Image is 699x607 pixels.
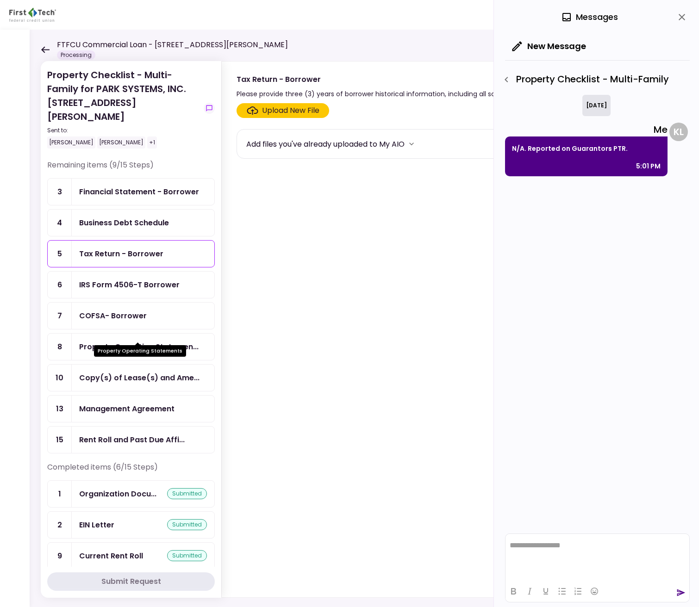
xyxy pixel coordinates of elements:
[94,345,186,357] div: Property Operating Statements
[48,334,72,360] div: 8
[47,480,215,508] a: 1Organization Documents for Borrowing Entitysubmitted
[79,279,180,291] div: IRS Form 4506-T Borrower
[48,272,72,298] div: 6
[48,543,72,569] div: 9
[561,10,618,24] div: Messages
[570,585,586,598] button: Numbered list
[57,50,95,60] div: Processing
[237,88,588,99] div: Please provide three (3) years of borrower historical information, including all schedules and K-...
[167,488,207,499] div: submitted
[221,61,680,598] div: Tax Return - BorrowerPlease provide three (3) years of borrower historical information, including...
[506,534,689,580] iframe: Rich Text Area
[47,136,95,149] div: [PERSON_NAME]
[674,9,690,25] button: close
[636,161,661,172] div: 5:01 PM
[167,519,207,530] div: submitted
[47,302,215,329] a: 7COFSA- Borrower
[522,585,537,598] button: Italic
[79,434,185,446] div: Rent Roll and Past Due Affidavit
[79,217,169,229] div: Business Debt Schedule
[47,68,200,149] div: Property Checklist - Multi-Family for PARK SYSTEMS, INC. [STREET_ADDRESS][PERSON_NAME]
[48,481,72,507] div: 1
[237,103,329,118] span: Click here to upload the required document
[79,519,114,531] div: EIN Letter
[79,310,147,322] div: COFSA- Borrower
[554,585,570,598] button: Bullet list
[47,395,215,422] a: 13Management Agreement
[79,186,199,198] div: Financial Statement - Borrower
[262,105,319,116] div: Upload New File
[47,364,215,391] a: 10Copy(s) of Lease(s) and Amendment(s)
[47,511,215,539] a: 2EIN Lettersubmitted
[582,95,611,116] div: [DATE]
[48,512,72,538] div: 2
[47,542,215,570] a: 9Current Rent Rollsubmitted
[48,241,72,267] div: 5
[79,248,163,260] div: Tax Return - Borrower
[669,123,688,141] div: K L
[47,572,215,591] button: Submit Request
[9,8,56,22] img: Partner icon
[79,403,175,415] div: Management Agreement
[47,426,215,453] a: 15Rent Roll and Past Due Affidavit
[48,303,72,329] div: 7
[505,34,593,58] button: New Message
[79,341,199,353] div: Property Operating Statements
[47,271,215,298] a: 6IRS Form 4506-T Borrower
[47,333,215,360] a: 8Property Operating Statements
[97,136,145,149] div: [PERSON_NAME]
[506,585,521,598] button: Bold
[505,123,668,136] div: Me
[47,240,215,267] a: 5Tax Return - Borrower
[587,585,602,598] button: Emojis
[48,365,72,391] div: 10
[48,396,72,422] div: 13
[167,550,207,561] div: submitted
[204,103,215,114] button: show-messages
[48,179,72,205] div: 3
[47,126,200,135] div: Sent to:
[79,488,156,500] div: Organization Documents for Borrowing Entity
[676,588,686,597] button: send
[79,550,143,562] div: Current Rent Roll
[101,576,161,587] div: Submit Request
[147,136,157,149] div: +1
[48,427,72,453] div: 15
[405,137,418,151] button: more
[48,210,72,236] div: 4
[79,372,200,384] div: Copy(s) of Lease(s) and Amendment(s)
[237,74,588,85] div: Tax Return - Borrower
[47,178,215,205] a: 3Financial Statement - Borrower
[499,72,690,87] div: Property Checklist - Multi-Family
[512,143,661,154] p: N/A. Reported on Guarantors PTR.
[47,462,215,480] div: Completed items (6/15 Steps)
[246,138,405,150] div: Add files you've already uploaded to My AIO
[47,209,215,236] a: 4Business Debt Schedule
[57,39,288,50] h1: FTFCU Commercial Loan - [STREET_ADDRESS][PERSON_NAME]
[538,585,554,598] button: Underline
[47,160,215,178] div: Remaining items (9/15 Steps)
